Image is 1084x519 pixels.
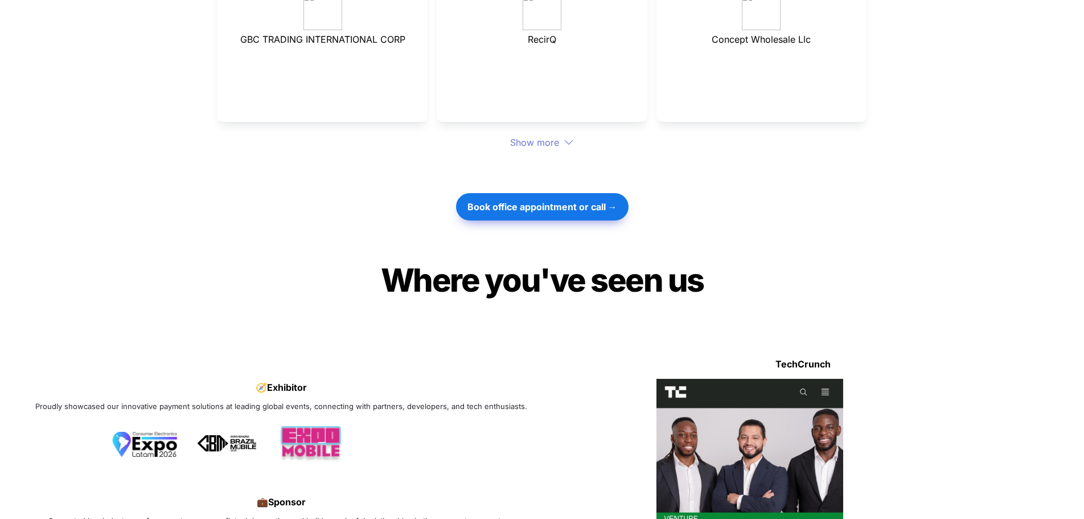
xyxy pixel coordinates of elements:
a: Book office appointment or call → [456,187,629,226]
strong: Book office appointment or call → [467,201,617,212]
div: Show more [217,136,867,149]
strong: Exhibitor [267,382,307,393]
strong: TechCrunch [775,358,831,370]
span: Join 1000+ happ [498,313,586,326]
span: RecirQ [528,34,556,45]
strong: Sponsor [268,496,306,508]
span: Concept Wholesale Llc [712,34,811,45]
span: Proudly showcased our innovative payment solutions at leading global events, connecting with part... [35,402,527,411]
button: Book office appointment or call → [456,193,629,220]
span: 🧭 [256,382,267,393]
span: 💼 [257,496,268,508]
span: GBC TRADING INTERNATIONAL CORP [240,34,405,45]
span: Where you've seen us [381,261,704,300]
